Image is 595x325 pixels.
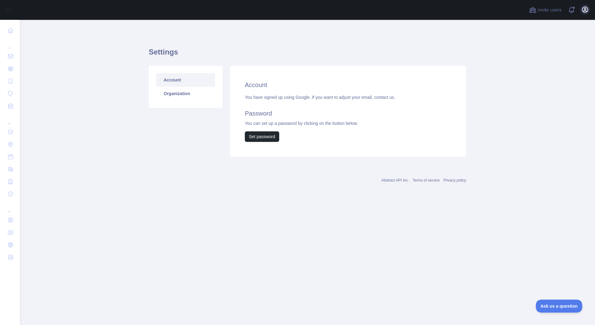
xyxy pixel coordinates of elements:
[374,95,395,100] a: contact us.
[5,201,15,213] div: ...
[381,178,409,182] a: Abstract API Inc.
[538,7,562,14] span: Invite users
[156,73,215,87] a: Account
[5,37,15,50] div: ...
[245,131,279,142] button: Set password
[245,81,451,89] h2: Account
[5,113,15,125] div: ...
[412,178,439,182] a: Terms of service
[245,94,451,142] div: You have signed up using Google. If you want to adjust your email, You can set up a password by c...
[528,5,563,15] button: Invite users
[443,178,466,182] a: Privacy policy
[245,109,451,118] h2: Password
[149,47,466,62] h1: Settings
[156,87,215,100] a: Organization
[536,300,583,313] iframe: Toggle Customer Support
